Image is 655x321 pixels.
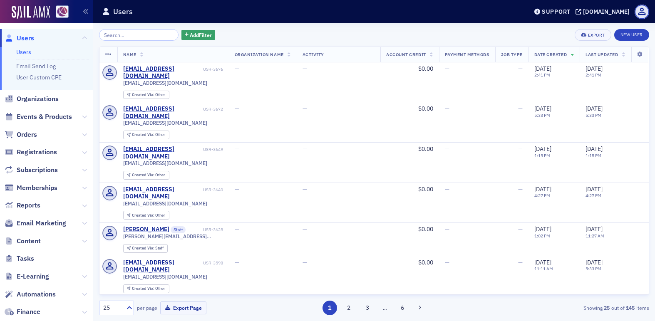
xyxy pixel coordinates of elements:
[586,65,603,72] span: [DATE]
[123,233,223,240] span: [PERSON_NAME][EMAIL_ADDRESS][PERSON_NAME][DOMAIN_NAME]
[303,52,324,57] span: Activity
[203,67,223,72] div: USR-3676
[534,266,553,272] time: 11:11 AM
[501,52,523,57] span: Job Type
[123,200,207,207] span: [EMAIL_ADDRESS][DOMAIN_NAME]
[5,34,34,43] a: Users
[303,65,307,72] span: —
[12,6,50,19] img: SailAMX
[5,254,34,263] a: Tasks
[303,259,307,266] span: —
[534,193,550,198] time: 4:27 PM
[181,30,216,40] button: AddFilter
[17,219,66,228] span: Email Marketing
[534,185,551,193] span: [DATE]
[123,160,207,166] span: [EMAIL_ADDRESS][DOMAIN_NAME]
[534,65,551,72] span: [DATE]
[534,233,550,239] time: 1:02 PM
[471,304,649,311] div: Showing out of items
[586,185,603,193] span: [DATE]
[137,304,157,311] label: per page
[534,225,551,233] span: [DATE]
[123,146,202,160] a: [EMAIL_ADDRESS][DOMAIN_NAME]
[534,153,550,158] time: 1:15 PM
[17,112,72,121] span: Events & Products
[132,132,155,137] span: Created Via :
[583,8,630,15] div: [DOMAIN_NAME]
[132,92,155,97] span: Created Via :
[586,266,601,272] time: 5:33 PM
[17,34,34,43] span: Users
[445,185,449,193] span: —
[445,225,449,233] span: —
[445,259,449,266] span: —
[132,93,165,97] div: Other
[518,259,523,266] span: —
[518,185,523,193] span: —
[123,259,202,274] div: [EMAIL_ADDRESS][DOMAIN_NAME]
[445,65,449,72] span: —
[56,5,69,18] img: SailAMX
[5,94,59,104] a: Organizations
[586,233,604,239] time: 11:27 AM
[160,301,206,314] button: Export Page
[123,244,168,253] div: Created Via: Staff
[123,186,202,200] a: [EMAIL_ADDRESS][DOMAIN_NAME]
[586,225,603,233] span: [DATE]
[5,148,57,157] a: Registrations
[17,254,34,263] span: Tasks
[586,259,603,266] span: [DATE]
[132,213,165,218] div: Other
[123,65,202,80] a: [EMAIL_ADDRESS][DOMAIN_NAME]
[5,237,41,246] a: Content
[113,7,133,17] h1: Users
[123,274,207,280] span: [EMAIL_ADDRESS][DOMAIN_NAME]
[518,225,523,233] span: —
[586,153,601,158] time: 1:15 PM
[445,145,449,153] span: —
[603,304,611,311] strong: 25
[190,31,212,39] span: Add Filter
[534,52,567,57] span: Date Created
[5,290,56,299] a: Automations
[323,301,337,315] button: 1
[5,201,40,210] a: Reports
[341,301,356,315] button: 2
[123,284,169,293] div: Created Via: Other
[203,147,223,152] div: USR-3649
[586,52,618,57] span: Last Updated
[418,145,433,153] span: $0.00
[445,105,449,112] span: —
[534,259,551,266] span: [DATE]
[203,106,223,112] div: USR-3672
[614,29,649,41] a: New User
[303,225,307,233] span: —
[132,286,155,291] span: Created Via :
[235,185,239,193] span: —
[586,72,601,78] time: 2:41 PM
[303,185,307,193] span: —
[99,29,179,41] input: Search…
[123,80,207,86] span: [EMAIL_ADDRESS][DOMAIN_NAME]
[5,272,49,281] a: E-Learning
[123,91,169,99] div: Created Via: Other
[132,246,164,251] div: Staff
[395,301,410,315] button: 6
[16,48,31,56] a: Users
[5,219,66,228] a: Email Marketing
[123,105,202,120] a: [EMAIL_ADDRESS][DOMAIN_NAME]
[534,72,550,78] time: 2:41 PM
[50,5,69,20] a: View Homepage
[16,74,62,81] a: User Custom CPE
[17,148,57,157] span: Registrations
[235,52,284,57] span: Organization Name
[5,307,40,316] a: Finance
[418,225,433,233] span: $0.00
[235,145,239,153] span: —
[235,259,239,266] span: —
[17,272,49,281] span: E-Learning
